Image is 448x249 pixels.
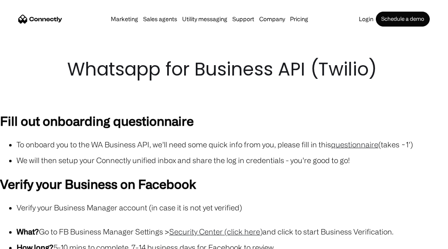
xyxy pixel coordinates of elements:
[356,16,376,22] a: Login
[17,154,448,166] li: We will then setup your Connectly unified inbox and share the log in credentials - you’re good to...
[169,227,263,236] a: Security Center (click here)
[108,16,141,22] a: Marketing
[376,12,430,27] a: Schedule a demo
[141,16,180,22] a: Sales agents
[257,13,287,25] div: Company
[17,139,448,150] li: To onboard you to the WA Business API, we’ll need some quick info from you, please fill in this (...
[287,16,311,22] a: Pricing
[17,202,448,213] li: Verify your Business Manager account (in case it is not yet verified)
[17,226,448,237] li: Go to FB Business Manager Settings > and click to start Business Verification.
[8,234,50,246] aside: Language selected: English
[180,16,230,22] a: Utility messaging
[331,140,378,149] a: questionnaire
[67,56,381,82] h1: Whatsapp for Business API (Twilio)
[18,13,62,25] a: home
[259,13,285,25] div: Company
[17,234,50,246] ul: Language list
[230,16,257,22] a: Support
[17,227,39,236] strong: What?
